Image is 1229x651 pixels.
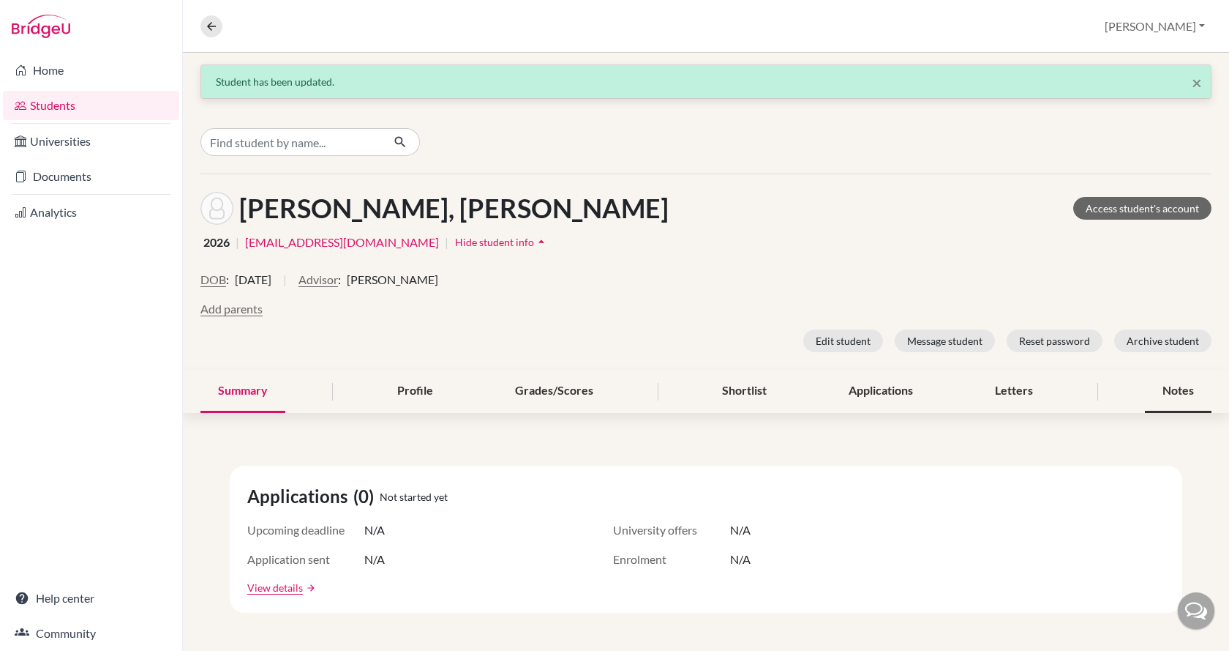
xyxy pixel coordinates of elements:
div: Grades/Scores [497,370,611,413]
a: Students [3,91,179,120]
a: Community [3,619,179,648]
span: : [338,271,341,289]
a: [EMAIL_ADDRESS][DOMAIN_NAME] [245,234,439,251]
div: Student has been updated. [216,74,1196,89]
span: Application sent [247,551,364,568]
button: [PERSON_NAME] [1098,12,1211,40]
span: × [1192,72,1202,93]
span: [DATE] [235,271,271,289]
a: View details [247,580,303,595]
span: N/A [364,551,385,568]
span: Hide student info [455,236,534,248]
a: Documents [3,162,179,191]
button: Reset password [1007,330,1102,352]
button: Edit student [803,330,883,352]
div: Profile [380,370,451,413]
button: Hide student infoarrow_drop_up [454,231,549,253]
span: Not started yet [380,489,448,505]
a: Universities [3,127,179,156]
span: : [226,271,229,289]
a: Analytics [3,198,179,227]
span: | [445,234,448,251]
button: Archive student [1114,330,1211,352]
div: Notes [1145,370,1211,413]
div: Shortlist [704,370,784,413]
div: Summary [200,370,285,413]
span: 2026 [203,234,230,251]
span: N/A [364,521,385,539]
span: N/A [730,521,751,539]
button: Close [1192,74,1202,92]
span: Help [33,10,63,23]
span: | [283,271,287,300]
button: Message student [895,330,995,352]
button: Advisor [298,271,338,289]
span: [PERSON_NAME] [347,271,438,289]
span: Upcoming deadline [247,521,364,539]
span: Enrolment [613,551,730,568]
h1: [PERSON_NAME], [PERSON_NAME] [239,193,669,224]
span: N/A [730,551,751,568]
img: Benjamin Peto Vince's avatar [200,192,233,225]
a: Help center [3,584,179,613]
div: Letters [977,370,1051,413]
img: Bridge-U [12,15,70,38]
i: arrow_drop_up [534,234,549,249]
div: Applications [831,370,931,413]
a: Home [3,56,179,85]
span: Applications [247,483,353,510]
a: arrow_forward [303,583,316,593]
input: Find student by name... [200,128,382,156]
span: (0) [353,483,380,510]
span: | [236,234,239,251]
a: Access student's account [1073,197,1211,220]
button: Add parents [200,300,263,318]
button: DOB [200,271,226,289]
span: University offers [613,521,730,539]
